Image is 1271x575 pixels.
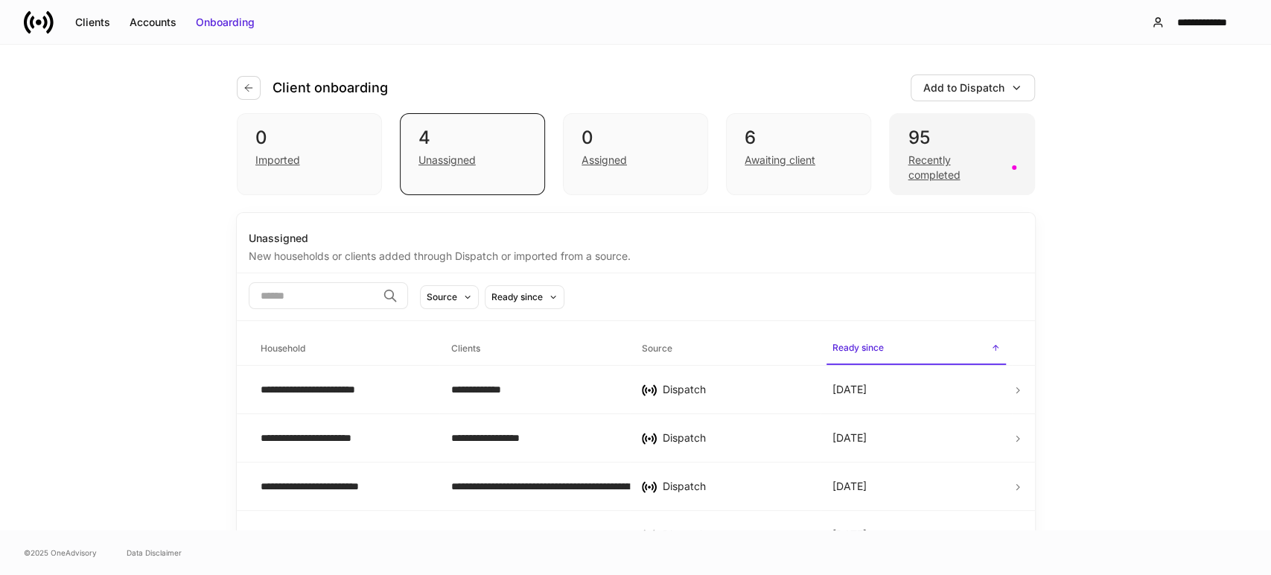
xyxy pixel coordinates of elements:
[889,113,1034,195] div: 95Recently completed
[832,382,867,397] p: [DATE]
[255,153,300,168] div: Imported
[427,290,457,304] div: Source
[249,246,1023,264] div: New households or clients added through Dispatch or imported from a source.
[255,334,433,364] span: Household
[911,74,1035,101] button: Add to Dispatch
[832,479,867,494] p: [DATE]
[418,153,476,168] div: Unassigned
[663,527,809,542] div: Dispatch
[636,334,815,364] span: Source
[832,340,884,355] h6: Ready since
[582,126,689,150] div: 0
[420,285,479,309] button: Source
[127,547,182,559] a: Data Disclaimer
[418,126,526,150] div: 4
[237,113,382,195] div: 0Imported
[66,10,120,34] button: Clients
[726,113,871,195] div: 6Awaiting client
[832,527,867,542] p: [DATE]
[663,431,809,445] div: Dispatch
[130,15,176,30] div: Accounts
[186,10,264,34] button: Onboarding
[832,431,867,445] p: [DATE]
[249,231,1023,246] div: Unassigned
[663,382,809,397] div: Dispatch
[745,153,815,168] div: Awaiting client
[663,479,809,494] div: Dispatch
[451,341,480,355] h6: Clients
[273,79,388,97] h4: Client onboarding
[923,80,1004,95] div: Add to Dispatch
[24,547,97,559] span: © 2025 OneAdvisory
[642,341,672,355] h6: Source
[582,153,627,168] div: Assigned
[908,126,1016,150] div: 95
[196,15,255,30] div: Onboarding
[400,113,545,195] div: 4Unassigned
[745,126,853,150] div: 6
[261,341,305,355] h6: Household
[120,10,186,34] button: Accounts
[491,290,543,304] div: Ready since
[485,285,564,309] button: Ready since
[75,15,110,30] div: Clients
[255,126,363,150] div: 0
[826,333,1005,365] span: Ready since
[908,153,1002,182] div: Recently completed
[445,334,624,364] span: Clients
[563,113,708,195] div: 0Assigned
